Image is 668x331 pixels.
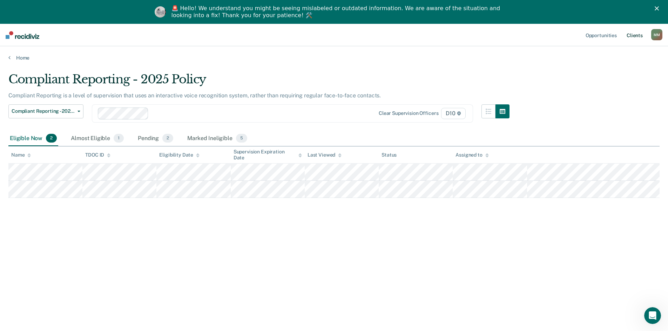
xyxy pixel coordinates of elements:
button: Compliant Reporting - 2025 Policy [8,104,83,118]
div: M M [651,29,662,40]
div: Compliant Reporting - 2025 Policy [8,72,510,92]
div: Clear supervision officers [379,110,438,116]
img: Recidiviz [6,31,39,39]
div: Pending2 [136,131,175,146]
a: Opportunities [584,24,618,46]
div: TDOC ID [85,152,110,158]
div: Almost Eligible1 [69,131,125,146]
span: 1 [114,134,124,143]
div: Eligible Now2 [8,131,58,146]
div: Close [655,6,662,11]
span: Compliant Reporting - 2025 Policy [12,108,75,114]
div: 🚨 Hello! We understand you might be seeing mislabeled or outdated information. We are aware of th... [171,5,502,19]
button: MM [651,29,662,40]
span: 2 [46,134,57,143]
div: Marked Ineligible5 [186,131,249,146]
a: Home [8,55,660,61]
iframe: Intercom live chat [644,307,661,324]
div: Status [382,152,397,158]
a: Clients [625,24,644,46]
div: Supervision Expiration Date [234,149,302,161]
div: Eligibility Date [159,152,200,158]
div: Name [11,152,31,158]
p: Compliant Reporting is a level of supervision that uses an interactive voice recognition system, ... [8,92,381,99]
span: 5 [236,134,247,143]
div: Last Viewed [308,152,342,158]
span: 2 [162,134,173,143]
span: D10 [441,108,465,119]
img: Profile image for Kim [155,6,166,18]
div: Assigned to [456,152,488,158]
